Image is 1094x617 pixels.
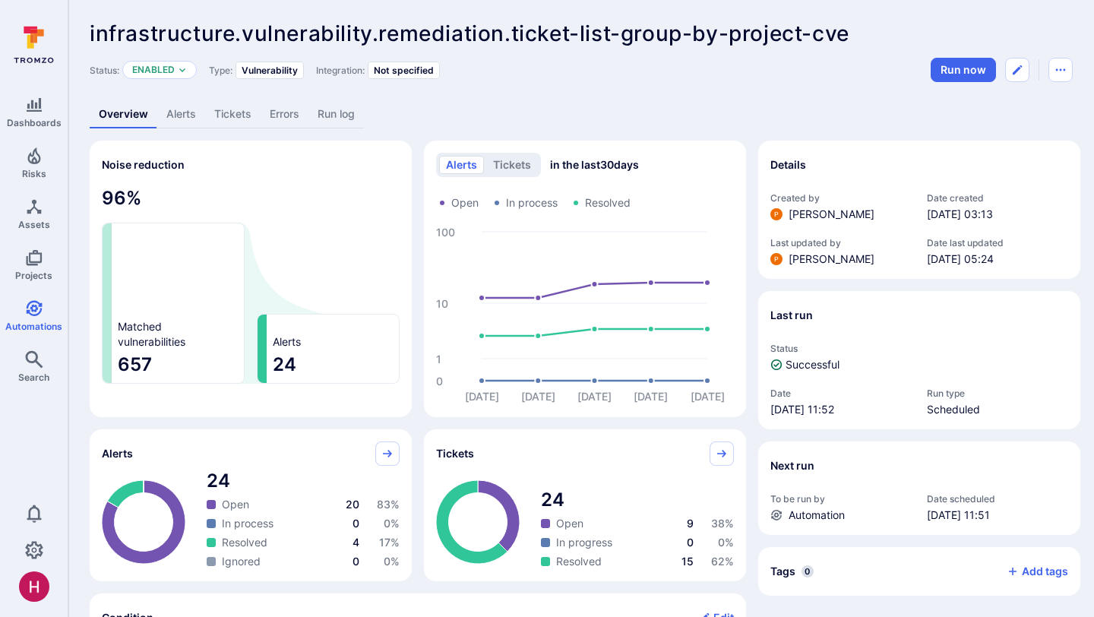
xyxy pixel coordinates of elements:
button: Run automation [931,58,996,82]
span: 62 % [711,555,734,568]
div: Peter Baker [770,208,783,220]
span: Open [556,516,583,531]
text: [DATE] [634,390,668,403]
span: 38 % [711,517,734,530]
div: Collapse tags [758,547,1080,596]
text: [DATE] [521,390,555,403]
span: Created by [770,192,912,204]
span: Status [770,343,1068,354]
section: Next run widget [758,441,1080,535]
div: Alerts pie widget [90,429,412,581]
text: [DATE] [691,390,725,403]
span: Risks [22,168,46,179]
text: 100 [436,226,455,239]
a: Run log [308,100,364,128]
span: Scheduled [927,402,1068,417]
span: 0 % [718,536,734,549]
span: 4 [353,536,359,549]
span: [DATE] 05:24 [927,252,1068,267]
section: Details widget [758,141,1080,279]
div: Peter Baker [770,253,783,265]
span: Resolved [556,554,602,569]
span: 24 [273,353,393,377]
button: Expand dropdown [178,65,187,74]
span: 0 % [384,555,400,568]
span: Dashboards [7,117,62,128]
span: total [541,488,734,512]
a: Errors [261,100,308,128]
span: 15 [681,555,694,568]
span: Projects [15,270,52,281]
span: 0 [353,555,359,568]
button: Enabled [132,64,175,76]
span: Ignored [222,554,261,569]
span: Date scheduled [927,493,1068,505]
h2: Next run [770,458,814,473]
span: Resolved [585,195,631,210]
div: Vulnerability [236,62,304,79]
span: Noise reduction [102,158,185,171]
span: Alerts [273,334,301,350]
text: [DATE] [577,390,612,403]
img: ACg8ocKzQzwPSwOZT_k9C736TfcBpCStqIZdMR9gXOhJgTaH9y_tsw=s96-c [19,571,49,602]
span: 20 [346,498,359,511]
button: Add tags [994,559,1068,584]
text: [DATE] [465,390,499,403]
span: Automations [5,321,62,332]
span: Type: [209,65,232,76]
button: Edit automation [1005,58,1029,82]
span: 0 [687,536,694,549]
button: Automation menu [1048,58,1073,82]
span: In progress [556,535,612,550]
span: In process [222,516,273,531]
button: alerts [439,156,484,174]
section: Last run widget [758,291,1080,429]
span: Integration: [316,65,365,76]
span: Alerts [102,446,133,461]
h2: Details [770,157,806,172]
text: 0 [436,375,443,388]
span: Open [222,497,249,512]
span: 657 [118,353,238,377]
span: Assets [18,219,50,230]
span: [PERSON_NAME] [789,207,874,222]
span: in the last 30 days [550,157,639,172]
h2: Last run [770,308,813,323]
span: Matched vulnerabilities [118,319,185,350]
span: 0 % [384,517,400,530]
span: In process [506,195,558,210]
span: 0 [353,517,359,530]
span: Open [451,195,479,210]
div: Alerts/Tickets trend [424,141,746,417]
span: total [207,469,400,493]
button: tickets [486,156,538,174]
span: [DATE] 11:52 [770,402,912,417]
span: [DATE] 03:13 [927,207,1068,222]
img: ACg8ocICMCW9Gtmm-eRbQDunRucU07-w0qv-2qX63v-oG-s=s96-c [770,208,783,220]
span: Search [18,372,49,383]
span: Date created [927,192,1068,204]
span: Status: [90,65,119,76]
div: Harshil Parikh [19,571,49,602]
img: ACg8ocICMCW9Gtmm-eRbQDunRucU07-w0qv-2qX63v-oG-s=s96-c [770,253,783,265]
span: 9 [687,517,694,530]
span: Last updated by [770,237,912,248]
div: Automation tabs [90,100,1073,128]
span: Date last updated [927,237,1068,248]
span: 17 % [379,536,400,549]
span: Not specified [374,65,434,76]
span: [PERSON_NAME] [789,252,874,267]
div: Tickets pie widget [424,429,746,581]
a: Tickets [205,100,261,128]
h2: Tags [770,564,795,579]
text: 1 [436,353,441,365]
span: Automation [789,508,845,523]
span: infrastructure.vulnerability.remediation.ticket-list-group-by-project-cve [90,21,849,46]
span: [DATE] 11:51 [927,508,1068,523]
span: Tickets [436,446,474,461]
text: 10 [436,297,448,310]
span: 0 [802,565,814,577]
a: Alerts [157,100,205,128]
span: 83 % [377,498,400,511]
